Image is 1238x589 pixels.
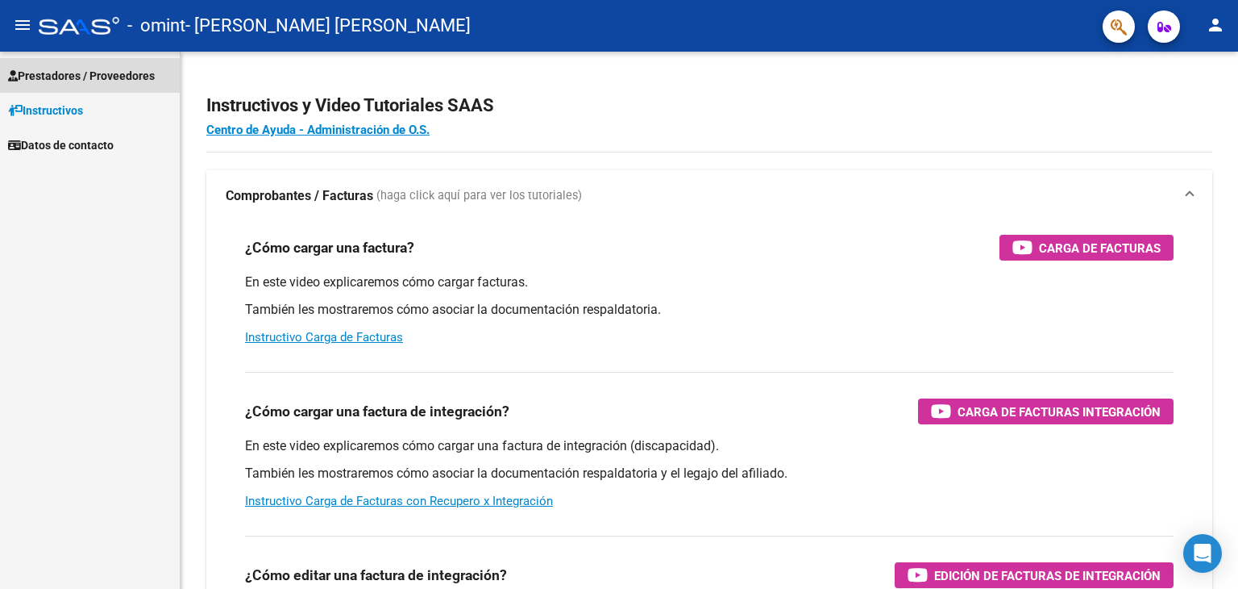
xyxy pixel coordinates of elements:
h2: Instructivos y Video Tutoriales SAAS [206,90,1212,121]
button: Edición de Facturas de integración [895,562,1174,588]
span: Instructivos [8,102,83,119]
a: Instructivo Carga de Facturas [245,330,403,345]
mat-expansion-panel-header: Comprobantes / Facturas (haga click aquí para ver los tutoriales) [206,170,1212,222]
h3: ¿Cómo cargar una factura? [245,236,414,259]
h3: ¿Cómo cargar una factura de integración? [245,400,509,423]
a: Instructivo Carga de Facturas con Recupero x Integración [245,494,553,508]
span: - [PERSON_NAME] [PERSON_NAME] [185,8,471,44]
strong: Comprobantes / Facturas [226,187,373,205]
span: Edición de Facturas de integración [934,566,1161,586]
p: También les mostraremos cómo asociar la documentación respaldatoria. [245,301,1174,319]
button: Carga de Facturas Integración [918,399,1174,424]
p: También les mostraremos cómo asociar la documentación respaldatoria y el legajo del afiliado. [245,465,1174,482]
mat-icon: menu [13,15,32,35]
span: Carga de Facturas Integración [958,402,1161,422]
mat-icon: person [1206,15,1225,35]
span: Prestadores / Proveedores [8,67,155,85]
p: En este video explicaremos cómo cargar una factura de integración (discapacidad). [245,437,1174,455]
button: Carga de Facturas [999,235,1174,261]
span: Datos de contacto [8,136,114,154]
div: Open Intercom Messenger [1183,534,1222,573]
h3: ¿Cómo editar una factura de integración? [245,564,507,587]
p: En este video explicaremos cómo cargar facturas. [245,274,1174,291]
a: Centro de Ayuda - Administración de O.S. [206,123,430,137]
span: - omint [127,8,185,44]
span: Carga de Facturas [1039,238,1161,258]
span: (haga click aquí para ver los tutoriales) [376,187,582,205]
